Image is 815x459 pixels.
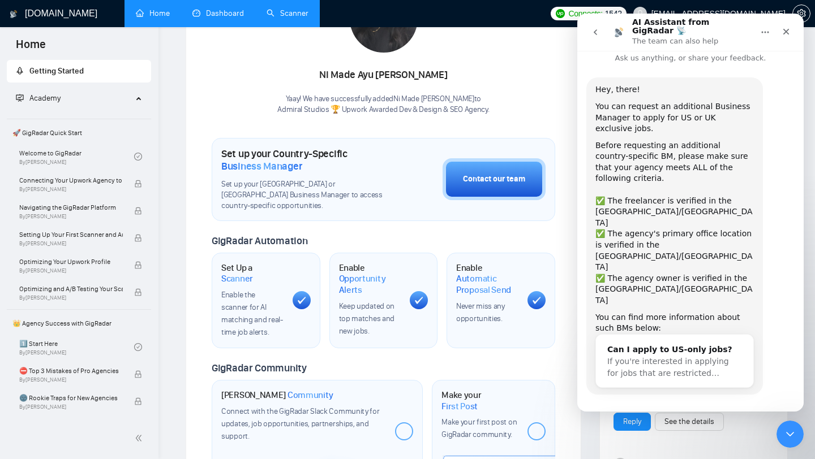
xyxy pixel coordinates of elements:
[19,335,134,360] a: 1️⃣ Start HereBy[PERSON_NAME]
[636,10,644,18] span: user
[339,262,401,296] h1: Enable
[16,94,24,102] span: fund-projection-screen
[134,234,142,242] span: lock
[19,283,123,295] span: Optimizing and A/B Testing Your Scanner for Better Results
[456,273,518,295] span: Automatic Proposal Send
[134,343,142,351] span: check-circle
[19,186,123,193] span: By [PERSON_NAME]
[7,60,151,83] li: Getting Started
[134,261,142,269] span: lock
[456,301,505,323] span: Never miss any opportunities.
[29,93,61,103] span: Academy
[29,66,84,76] span: Getting Started
[221,389,333,401] h1: [PERSON_NAME]
[212,362,307,374] span: GigRadar Community
[8,122,150,144] span: 🚀 GigRadar Quick Start
[221,406,380,441] span: Connect with the GigRadar Slack Community for updates, job opportunities, partnerships, and support.
[7,36,55,60] span: Home
[212,235,307,247] span: GigRadar Automation
[19,376,123,383] span: By [PERSON_NAME]
[16,67,24,75] span: rocket
[19,240,123,247] span: By [PERSON_NAME]
[221,290,283,337] span: Enable the scanner for AI matching and real-time job alerts.
[19,213,123,220] span: By [PERSON_NAME]
[568,7,602,20] span: Connects:
[192,8,244,18] a: dashboardDashboard
[777,421,804,448] iframe: Intercom live chat
[16,93,61,103] span: Academy
[463,173,525,185] div: Contact our team
[10,5,18,23] img: logo
[556,9,565,18] img: upwork-logo.png
[19,229,123,240] span: Setting Up Your First Scanner and Auto-Bidder
[792,9,810,18] a: setting
[19,202,123,213] span: Navigating the GigRadar Platform
[614,413,651,431] button: Reply
[339,301,395,336] span: Keep updated on top matches and new jobs.
[456,262,518,296] h1: Enable
[277,105,489,115] p: Admiral Studios 🏆 Upwork Awarded Dev & Design & SEO Agency .
[277,94,489,115] div: Yaay! We have successfully added Ni Made [PERSON_NAME] to
[339,273,401,295] span: Opportunity Alerts
[221,160,302,172] span: Business Manager
[221,179,386,211] span: Set up your [GEOGRAPHIC_DATA] or [GEOGRAPHIC_DATA] Business Manager to access country-specific op...
[134,153,142,161] span: check-circle
[134,397,142,405] span: lock
[8,312,150,335] span: 👑 Agency Success with GigRadar
[19,365,123,376] span: ⛔ Top 3 Mistakes of Pro Agencies
[221,262,284,284] h1: Set Up a
[134,207,142,215] span: lock
[135,432,146,444] span: double-left
[664,415,714,428] a: See the details
[792,5,810,23] button: setting
[441,417,517,439] span: Make your first post on GigRadar community.
[19,256,123,267] span: Optimizing Your Upwork Profile
[443,158,546,200] button: Contact our team
[134,370,142,378] span: lock
[136,8,170,18] a: homeHome
[19,175,123,186] span: Connecting Your Upwork Agency to GigRadar
[577,14,804,412] iframe: Intercom live chat
[793,9,810,18] span: setting
[221,148,386,172] h1: Set up your Country-Specific
[19,392,123,404] span: 🌚 Rookie Traps for New Agencies
[441,389,518,412] h1: Make your
[19,295,123,301] span: By [PERSON_NAME]
[605,7,622,20] span: 1542
[19,144,134,169] a: Welcome to GigRadarBy[PERSON_NAME]
[655,413,724,431] button: See the details
[267,8,308,18] a: searchScanner
[623,415,641,428] a: Reply
[288,389,333,401] span: Community
[134,180,142,188] span: lock
[19,404,123,410] span: By [PERSON_NAME]
[221,273,253,284] span: Scanner
[134,288,142,296] span: lock
[441,401,478,412] span: First Post
[19,267,123,274] span: By [PERSON_NAME]
[277,66,489,85] div: Ni Made Ayu [PERSON_NAME]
